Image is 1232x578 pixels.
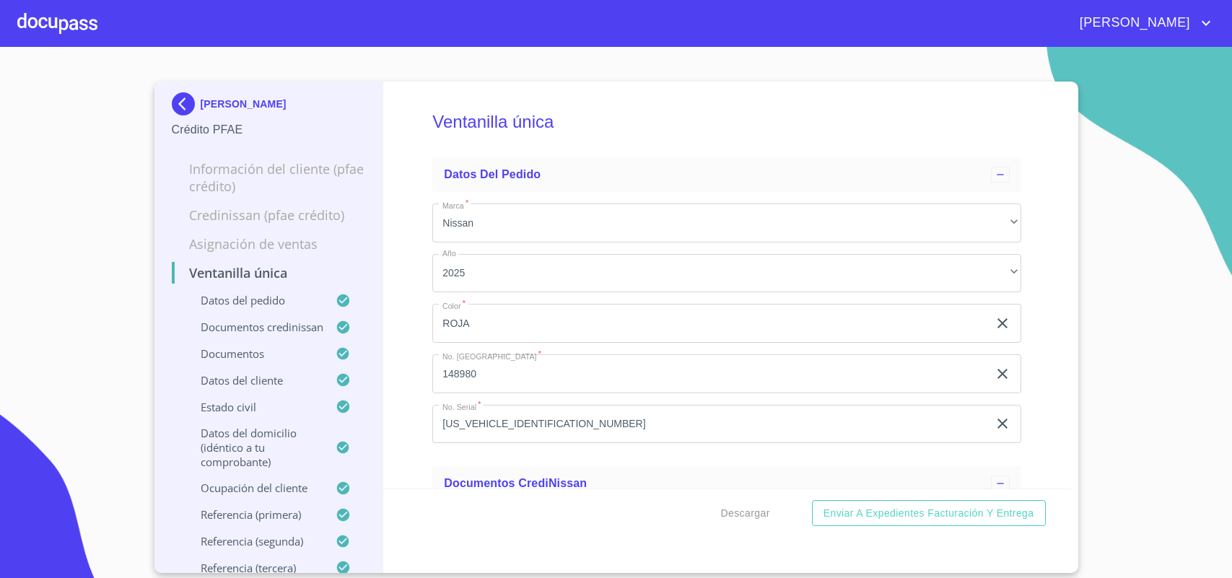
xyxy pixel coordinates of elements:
[432,254,1021,293] div: 2025
[432,466,1021,501] div: Documentos CrediNissan
[172,400,336,414] p: Estado civil
[172,264,366,281] p: Ventanilla única
[432,92,1021,152] h5: Ventanilla única
[994,365,1011,382] button: clear input
[172,373,336,387] p: Datos del cliente
[823,504,1034,522] span: Enviar a Expedientes Facturación y Entrega
[172,507,336,522] p: Referencia (primera)
[812,500,1046,527] button: Enviar a Expedientes Facturación y Entrega
[721,504,770,522] span: Descargar
[172,481,336,495] p: Ocupación del Cliente
[172,235,366,253] p: Asignación de Ventas
[715,500,776,527] button: Descargar
[172,121,366,139] p: Crédito PFAE
[172,534,336,548] p: Referencia (segunda)
[172,293,336,307] p: Datos del pedido
[172,160,366,195] p: Información del cliente (PFAE crédito)
[1069,12,1197,35] span: [PERSON_NAME]
[201,98,287,110] p: [PERSON_NAME]
[172,346,336,361] p: Documentos
[994,315,1011,332] button: clear input
[432,203,1021,242] div: Nissan
[172,92,366,121] div: [PERSON_NAME]
[172,561,336,575] p: Referencia (tercera)
[172,320,336,334] p: Documentos CrediNissan
[172,92,201,115] img: Docupass spot blue
[444,168,541,180] span: Datos del pedido
[1069,12,1215,35] button: account of current user
[172,426,336,469] p: Datos del domicilio (idéntico a tu comprobante)
[444,477,587,489] span: Documentos CrediNissan
[994,415,1011,432] button: clear input
[172,206,366,224] p: Credinissan (PFAE crédito)
[432,157,1021,192] div: Datos del pedido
